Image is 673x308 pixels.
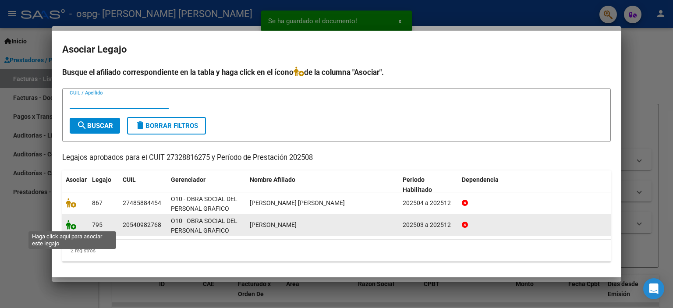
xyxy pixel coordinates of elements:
[62,41,611,58] h2: Asociar Legajo
[89,170,119,199] datatable-header-cell: Legajo
[462,176,499,183] span: Dependencia
[250,199,345,206] span: TISSERA CAMILA AYELEN
[92,176,111,183] span: Legajo
[77,122,113,130] span: Buscar
[403,198,455,208] div: 202504 a 202512
[92,221,103,228] span: 795
[399,170,458,199] datatable-header-cell: Periodo Habilitado
[123,176,136,183] span: CUIL
[62,170,89,199] datatable-header-cell: Asociar
[246,170,399,199] datatable-header-cell: Nombre Afiliado
[403,176,432,193] span: Periodo Habilitado
[77,120,87,131] mat-icon: search
[62,67,611,78] h4: Busque el afiliado correspondiente en la tabla y haga click en el ícono de la columna "Asociar".
[250,221,297,228] span: TISSERA DYLAN TOMAS
[123,198,161,208] div: 27485884454
[135,120,145,131] mat-icon: delete
[403,220,455,230] div: 202503 a 202512
[127,117,206,135] button: Borrar Filtros
[62,240,611,262] div: 2 registros
[70,118,120,134] button: Buscar
[123,220,161,230] div: 20540982768
[171,195,237,212] span: O10 - OBRA SOCIAL DEL PERSONAL GRAFICO
[171,217,237,234] span: O10 - OBRA SOCIAL DEL PERSONAL GRAFICO
[119,170,167,199] datatable-header-cell: CUIL
[171,176,205,183] span: Gerenciador
[167,170,246,199] datatable-header-cell: Gerenciador
[135,122,198,130] span: Borrar Filtros
[66,176,87,183] span: Asociar
[643,278,664,299] div: Open Intercom Messenger
[62,152,611,163] p: Legajos aprobados para el CUIT 27328816275 y Período de Prestación 202508
[458,170,611,199] datatable-header-cell: Dependencia
[92,199,103,206] span: 867
[250,176,295,183] span: Nombre Afiliado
